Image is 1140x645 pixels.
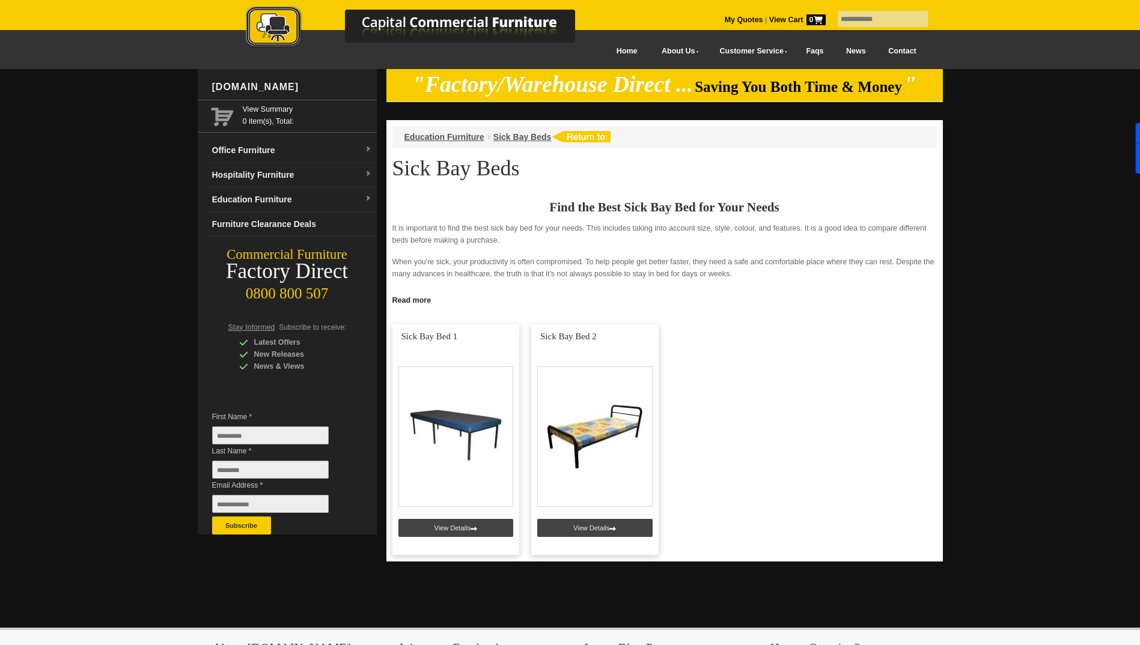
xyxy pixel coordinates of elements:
span: Subscribe to receive: [279,323,346,332]
a: News [835,38,877,65]
p: When you're sick, your productivity is often compromised. To help people get better faster, they ... [392,256,937,280]
a: View Summary [243,103,372,115]
h1: Sick Bay Beds [392,157,937,180]
img: Capital Commercial Furniture Logo [213,6,633,50]
input: First Name * [212,426,329,444]
strong: Find the Best Sick Bay Bed for Your Needs [549,200,779,214]
span: Email Address * [212,479,347,491]
div: [DOMAIN_NAME] [207,69,377,105]
a: Click to read more [386,291,943,306]
div: Commercial Furniture [198,246,377,263]
div: Factory Direct [198,263,377,280]
div: Latest Offers [239,336,353,348]
a: About Us [648,38,706,65]
a: Contact [877,38,927,65]
span: 0 item(s), Total: [243,103,372,126]
a: Capital Commercial Furniture Logo [213,6,633,53]
div: New Releases [239,348,353,360]
a: Education Furnituredropdown [207,187,377,212]
a: Furniture Clearance Deals [207,212,377,237]
div: 0800 800 507 [198,279,377,302]
a: Hospitality Furnituredropdown [207,163,377,187]
img: dropdown [365,195,372,202]
div: News & Views [239,360,353,372]
span: Saving You Both Time & Money [695,79,902,95]
button: Subscribe [212,516,271,534]
span: First Name * [212,411,347,423]
a: Sick Bay Beds [493,132,552,142]
p: It is important to find the best sick bay bed for your needs. This includes taking into account s... [392,222,937,246]
img: return to [551,131,611,142]
span: Last Name * [212,445,347,457]
a: My Quotes [725,16,763,24]
span: Stay Informed [228,323,275,332]
strong: View Cart [769,16,826,24]
img: dropdown [365,146,372,153]
span: 0 [806,14,826,25]
p: Some people need a break from time to time and employers have their own needs too. Which is why e... [392,289,937,313]
img: dropdown [365,171,372,178]
a: Faqs [795,38,835,65]
a: Customer Service [706,38,794,65]
em: " [904,72,916,97]
em: "Factory/Warehouse Direct ... [412,72,693,97]
a: Education Furniture [404,132,484,142]
a: Office Furnituredropdown [207,138,377,163]
li: › [487,131,490,143]
a: View Cart0 [767,16,825,24]
input: Email Address * [212,495,329,513]
input: Last Name * [212,461,329,479]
